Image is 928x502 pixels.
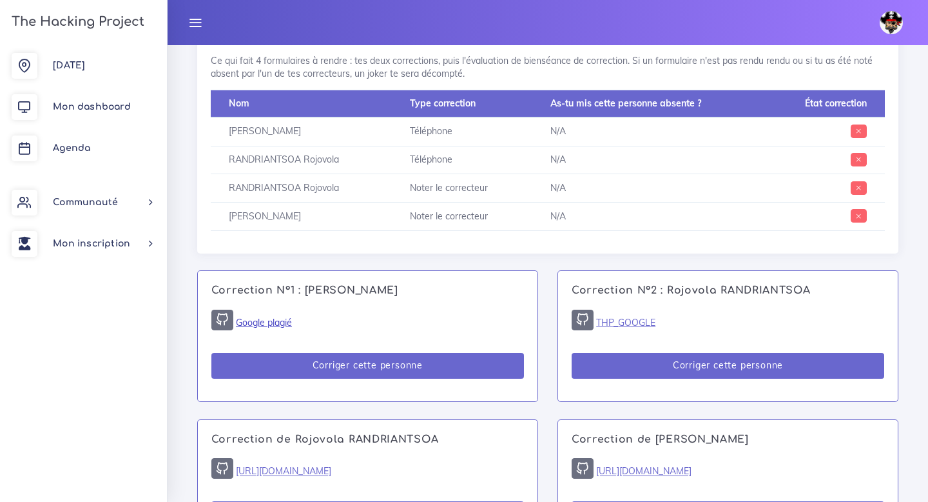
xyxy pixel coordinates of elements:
h3: The Hacking Project [8,15,144,29]
th: État correction [764,90,885,117]
a: Google plagié [236,317,292,328]
p: Ce qui fait 4 formulaires à rendre : tes deux corrections, puis l'évaluation de bienséance de cor... [211,54,885,81]
td: RANDRIANTSOA Rojovola [211,174,392,203]
span: [DATE] [53,61,85,70]
a: THP_GOOGLE [596,317,655,328]
h4: Correction de Rojovola RANDRIANTSOA [211,434,524,446]
td: N/A [532,203,764,231]
th: Type correction [392,90,533,117]
td: [PERSON_NAME] [211,117,392,146]
td: Téléphone [392,117,533,146]
h4: Correction N°2 : Rojovola RANDRIANTSOA [572,285,884,297]
th: As-tu mis cette personne absente ? [532,90,764,117]
h4: Correction de [PERSON_NAME] [572,434,884,446]
td: Noter le correcteur [392,174,533,203]
td: Noter le correcteur [392,203,533,231]
td: N/A [532,174,764,203]
button: Corriger cette personne [572,353,884,379]
span: Communauté [53,197,118,207]
a: [URL][DOMAIN_NAME] [236,466,331,477]
td: [PERSON_NAME] [211,203,392,231]
span: Mon dashboard [53,102,131,112]
a: [URL][DOMAIN_NAME] [596,466,691,477]
td: Téléphone [392,146,533,174]
span: Agenda [53,143,90,153]
th: Nom [211,90,392,117]
h4: Correction N°1 : [PERSON_NAME] [211,285,524,297]
td: RANDRIANTSOA Rojovola [211,146,392,174]
button: Corriger cette personne [211,353,524,379]
img: avatar [880,11,903,34]
span: Mon inscription [53,239,130,248]
td: N/A [532,146,764,174]
td: N/A [532,117,764,146]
